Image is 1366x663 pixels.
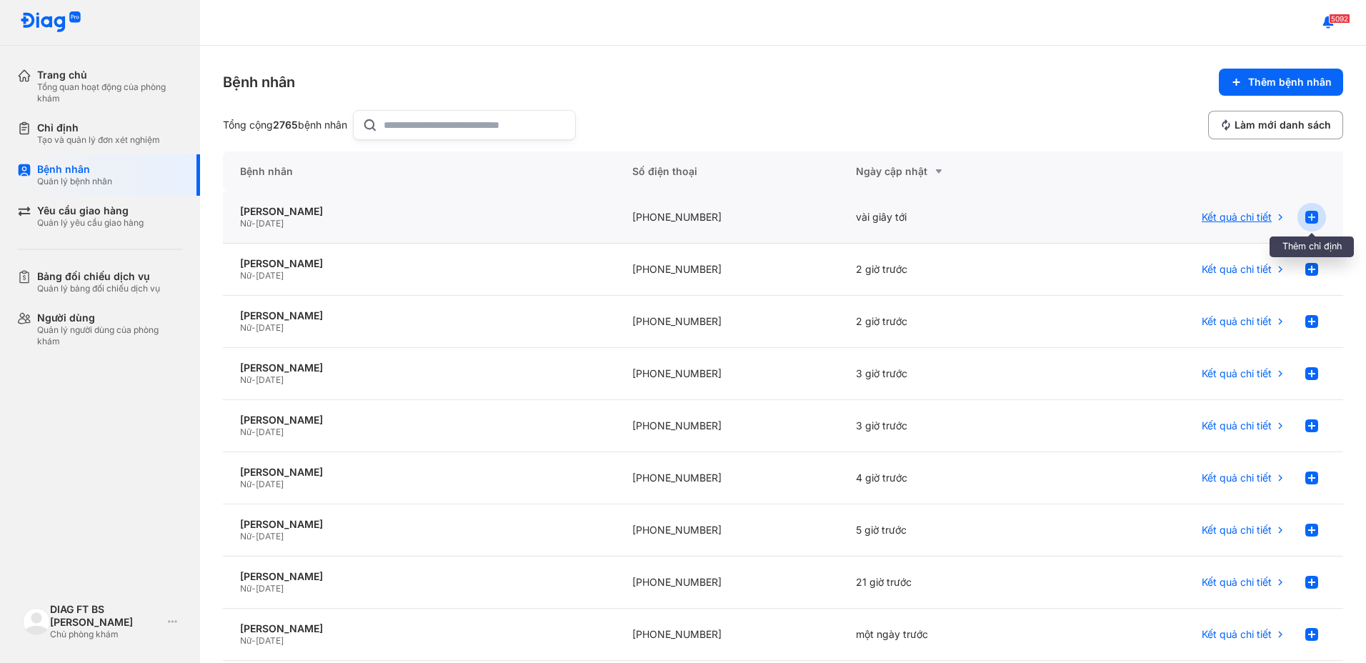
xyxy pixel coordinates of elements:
[240,518,598,531] div: [PERSON_NAME]
[615,348,839,400] div: [PHONE_NUMBER]
[37,204,144,217] div: Yêu cầu giao hàng
[256,270,284,281] span: [DATE]
[839,296,1063,348] div: 2 giờ trước
[1202,576,1272,589] span: Kết quả chi tiết
[37,121,160,134] div: Chỉ định
[615,400,839,452] div: [PHONE_NUMBER]
[1208,111,1343,139] button: Làm mới danh sách
[615,504,839,557] div: [PHONE_NUMBER]
[1219,69,1343,96] button: Thêm bệnh nhân
[223,72,295,92] div: Bệnh nhân
[50,603,162,629] div: DIAG FT BS [PERSON_NAME]
[839,452,1063,504] div: 4 giờ trước
[240,257,598,270] div: [PERSON_NAME]
[240,205,598,218] div: [PERSON_NAME]
[37,324,183,347] div: Quản lý người dùng của phòng khám
[839,504,1063,557] div: 5 giờ trước
[240,531,251,542] span: Nữ
[615,296,839,348] div: [PHONE_NUMBER]
[615,557,839,609] div: [PHONE_NUMBER]
[240,570,598,583] div: [PERSON_NAME]
[240,583,251,594] span: Nữ
[1202,211,1272,224] span: Kết quả chi tiết
[50,629,162,640] div: Chủ phòng khám
[240,374,251,385] span: Nữ
[240,414,598,427] div: [PERSON_NAME]
[251,635,256,646] span: -
[223,119,347,131] div: Tổng cộng bệnh nhân
[1202,419,1272,432] span: Kết quả chi tiết
[256,427,284,437] span: [DATE]
[1235,119,1331,131] span: Làm mới danh sách
[256,531,284,542] span: [DATE]
[839,191,1063,244] div: vài giây tới
[273,119,298,131] span: 2765
[240,218,251,229] span: Nữ
[240,270,251,281] span: Nữ
[20,11,81,34] img: logo
[615,244,839,296] div: [PHONE_NUMBER]
[240,622,598,635] div: [PERSON_NAME]
[251,427,256,437] span: -
[615,452,839,504] div: [PHONE_NUMBER]
[1202,367,1272,380] span: Kết quả chi tiết
[256,635,284,646] span: [DATE]
[240,466,598,479] div: [PERSON_NAME]
[37,81,183,104] div: Tổng quan hoạt động của phòng khám
[256,374,284,385] span: [DATE]
[615,191,839,244] div: [PHONE_NUMBER]
[240,309,598,322] div: [PERSON_NAME]
[37,176,112,187] div: Quản lý bệnh nhân
[839,609,1063,661] div: một ngày trước
[37,69,183,81] div: Trang chủ
[615,151,839,191] div: Số điện thoại
[1329,14,1350,24] span: 5092
[240,322,251,333] span: Nữ
[240,635,251,646] span: Nữ
[839,244,1063,296] div: 2 giờ trước
[240,479,251,489] span: Nữ
[37,217,144,229] div: Quản lý yêu cầu giao hàng
[37,311,183,324] div: Người dùng
[256,218,284,229] span: [DATE]
[251,374,256,385] span: -
[1248,76,1332,89] span: Thêm bệnh nhân
[1202,524,1272,537] span: Kết quả chi tiết
[37,163,112,176] div: Bệnh nhân
[240,362,598,374] div: [PERSON_NAME]
[223,151,615,191] div: Bệnh nhân
[240,427,251,437] span: Nữ
[251,479,256,489] span: -
[839,348,1063,400] div: 3 giờ trước
[251,322,256,333] span: -
[251,270,256,281] span: -
[37,270,160,283] div: Bảng đối chiếu dịch vụ
[251,218,256,229] span: -
[1202,263,1272,276] span: Kết quả chi tiết
[1202,472,1272,484] span: Kết quả chi tiết
[256,479,284,489] span: [DATE]
[615,609,839,661] div: [PHONE_NUMBER]
[839,557,1063,609] div: 21 giờ trước
[251,531,256,542] span: -
[1202,315,1272,328] span: Kết quả chi tiết
[37,283,160,294] div: Quản lý bảng đối chiếu dịch vụ
[251,583,256,594] span: -
[839,400,1063,452] div: 3 giờ trước
[37,134,160,146] div: Tạo và quản lý đơn xét nghiệm
[1202,628,1272,641] span: Kết quả chi tiết
[856,163,1046,180] div: Ngày cập nhật
[256,583,284,594] span: [DATE]
[256,322,284,333] span: [DATE]
[23,608,50,635] img: logo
